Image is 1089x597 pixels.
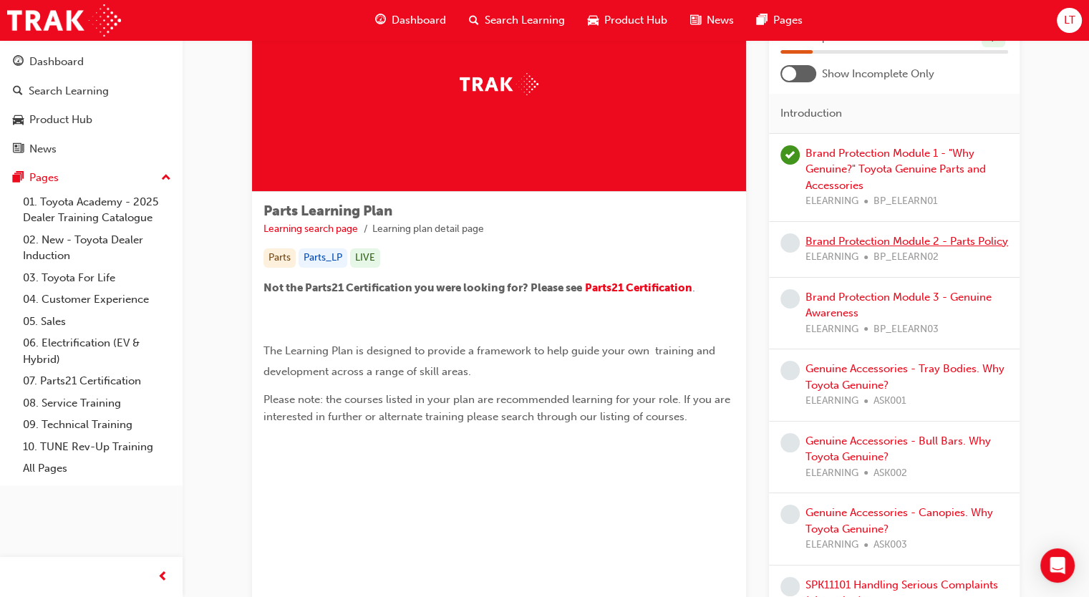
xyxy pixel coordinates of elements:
span: learningRecordVerb_NONE-icon [780,505,800,524]
a: car-iconProduct Hub [576,6,679,35]
span: news-icon [13,143,24,156]
a: guage-iconDashboard [364,6,458,35]
a: 01. Toyota Academy - 2025 Dealer Training Catalogue [17,191,177,229]
div: Dashboard [29,54,84,70]
a: Search Learning [6,78,177,105]
span: BP_ELEARN02 [873,249,939,266]
span: Parts Learning Plan [263,203,392,219]
span: learningRecordVerb_NONE-icon [780,233,800,253]
a: 02. New - Toyota Dealer Induction [17,229,177,267]
span: pages-icon [757,11,768,29]
span: learningRecordVerb_NONE-icon [780,433,800,452]
a: Product Hub [6,107,177,133]
a: 05. Sales [17,311,177,333]
span: ASK003 [873,537,907,553]
span: BP_ELEARN01 [873,193,938,210]
a: 06. Electrification (EV & Hybrid) [17,332,177,370]
button: LT [1057,8,1082,33]
span: ASK001 [873,393,906,409]
span: up-icon [161,169,171,188]
span: learningRecordVerb_NONE-icon [780,289,800,309]
span: ELEARNING [805,465,858,482]
a: Dashboard [6,49,177,75]
a: Brand Protection Module 1 - "Why Genuine?" Toyota Genuine Parts and Accessories [805,147,986,192]
div: Product Hub [29,112,92,128]
a: 09. Technical Training [17,414,177,436]
span: news-icon [690,11,701,29]
img: Trak [460,73,538,95]
span: learningRecordVerb_NONE-icon [780,577,800,596]
div: News [29,141,57,157]
a: Genuine Accessories - Tray Bodies. Why Toyota Genuine? [805,362,1005,392]
a: Learning search page [263,223,358,235]
span: ELEARNING [805,321,858,338]
div: Parts [263,248,296,268]
button: Pages [6,165,177,191]
span: Search Learning [485,12,565,29]
span: Pages [773,12,803,29]
span: Not the Parts21 Certification you were looking for? Please see [263,281,582,294]
span: BP_ELEARN03 [873,321,939,338]
span: Show Incomplete Only [822,66,934,82]
span: learningRecordVerb_NONE-icon [780,361,800,380]
span: LT [1063,12,1075,29]
span: guage-icon [13,56,24,69]
img: Trak [7,4,121,37]
span: Please note: the courses listed in your plan are recommended learning for your role. If you are i... [263,393,733,423]
div: Search Learning [29,83,109,99]
span: pages-icon [13,172,24,185]
span: Introduction [780,105,842,122]
span: car-icon [13,114,24,127]
a: All Pages [17,457,177,480]
span: search-icon [13,85,23,98]
a: Genuine Accessories - Bull Bars. Why Toyota Genuine? [805,435,991,464]
div: Open Intercom Messenger [1040,548,1075,583]
a: Brand Protection Module 2 - Parts Policy [805,235,1008,248]
a: Brand Protection Module 3 - Genuine Awareness [805,291,992,320]
a: 04. Customer Experience [17,288,177,311]
a: News [6,136,177,162]
span: ELEARNING [805,393,858,409]
div: LIVE [350,248,380,268]
a: pages-iconPages [745,6,814,35]
span: prev-icon [158,568,168,586]
div: Parts_LP [299,248,347,268]
span: search-icon [469,11,479,29]
span: ELEARNING [805,193,858,210]
span: guage-icon [375,11,386,29]
div: Pages [29,170,59,186]
li: Learning plan detail page [372,221,484,238]
a: 03. Toyota For Life [17,267,177,289]
a: search-iconSearch Learning [458,6,576,35]
span: car-icon [588,11,599,29]
a: Parts21 Certification [585,281,692,294]
a: Genuine Accessories - Canopies. Why Toyota Genuine? [805,506,993,535]
span: . [692,281,695,294]
span: The Learning Plan is designed to provide a framework to help guide your own training and developm... [263,344,718,378]
button: DashboardSearch LearningProduct HubNews [6,46,177,165]
a: news-iconNews [679,6,745,35]
a: 10. TUNE Rev-Up Training [17,436,177,458]
span: learningRecordVerb_PASS-icon [780,145,800,165]
span: ASK002 [873,465,907,482]
span: Dashboard [392,12,446,29]
span: ELEARNING [805,537,858,553]
a: 07. Parts21 Certification [17,370,177,392]
a: 08. Service Training [17,392,177,414]
span: News [707,12,734,29]
span: Product Hub [604,12,667,29]
span: ELEARNING [805,249,858,266]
